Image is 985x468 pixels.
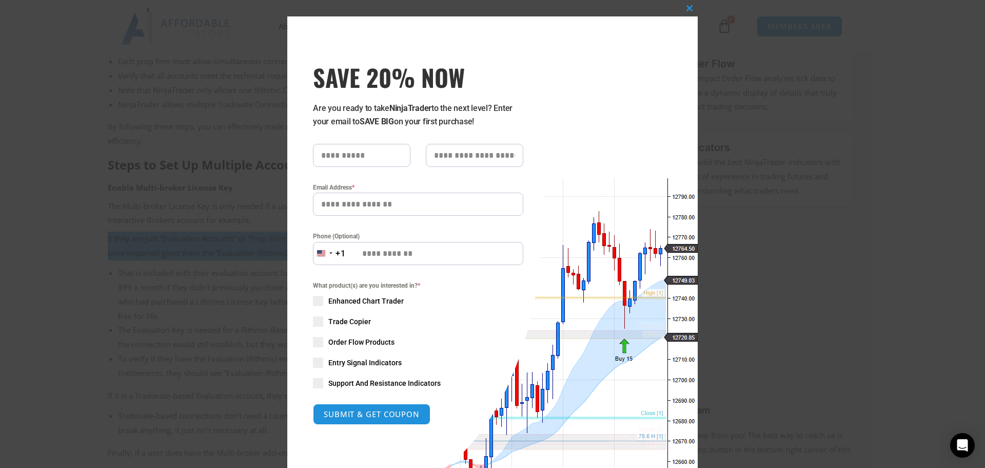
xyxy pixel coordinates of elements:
[328,337,395,347] span: Order Flow Products
[313,404,430,425] button: SUBMIT & GET COUPON
[313,296,523,306] label: Enhanced Chart Trader
[313,280,523,291] span: What product(s) are you interested in?
[313,102,523,128] p: Are you ready to take to the next level? Enter your email to on your first purchase!
[313,337,523,347] label: Order Flow Products
[313,242,346,265] button: Selected country
[328,378,441,388] span: Support And Resistance Indicators
[328,358,402,368] span: Entry Signal Indicators
[336,247,346,260] div: +1
[313,231,523,241] label: Phone (Optional)
[950,433,975,458] div: Open Intercom Messenger
[313,358,523,368] label: Entry Signal Indicators
[328,296,404,306] span: Enhanced Chart Trader
[313,378,523,388] label: Support And Resistance Indicators
[313,182,523,193] label: Email Address
[328,316,371,327] span: Trade Copier
[313,63,523,91] span: SAVE 20% NOW
[360,117,394,126] strong: SAVE BIG
[389,103,431,113] strong: NinjaTrader
[313,316,523,327] label: Trade Copier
